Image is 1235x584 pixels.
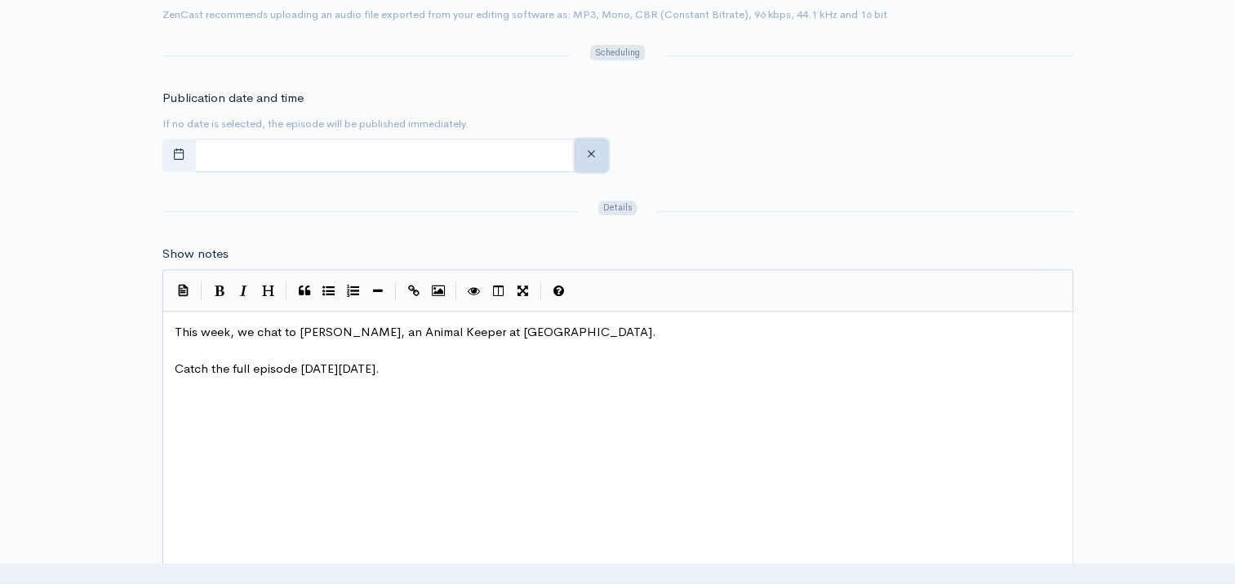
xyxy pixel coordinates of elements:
i: | [286,282,287,301]
i: | [395,282,397,301]
button: Italic [232,279,256,303]
i: | [540,282,542,301]
button: Insert Horizontal Line [366,279,390,303]
button: toggle [162,139,196,172]
button: clear [575,139,608,172]
span: Details [598,201,637,216]
button: Toggle Preview [462,279,486,303]
span: Catch the full episode [DATE][DATE]. [175,361,380,376]
button: Create Link [402,279,426,303]
label: Show notes [162,245,229,263]
span: Scheduling [590,45,644,60]
small: ZenCast recommends uploading an audio file exported from your editing software as: MP3, Mono, CBR... [162,7,887,21]
button: Markdown Guide [547,279,571,303]
small: If no date is selected, the episode will be published immediately. [162,117,469,131]
button: Insert Show Notes Template [171,277,196,302]
button: Heading [256,279,281,303]
i: | [455,282,457,301]
button: Bold [207,279,232,303]
i: | [201,282,202,301]
label: Publication date and time [162,89,304,108]
button: Quote [292,279,317,303]
button: Insert Image [426,279,451,303]
span: This week, we chat to [PERSON_NAME], an Animal Keeper at [GEOGRAPHIC_DATA]. [175,324,656,339]
button: Toggle Fullscreen [511,279,535,303]
button: Numbered List [341,279,366,303]
button: Generic List [317,279,341,303]
button: Toggle Side by Side [486,279,511,303]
